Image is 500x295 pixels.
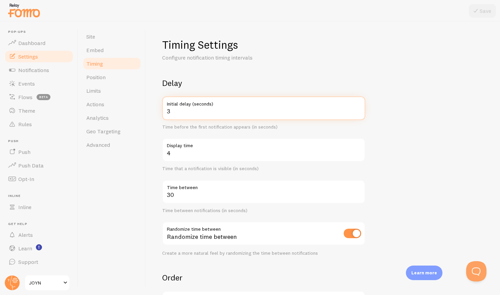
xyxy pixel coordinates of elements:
[18,231,33,238] span: Alerts
[82,124,142,138] a: Geo Targeting
[37,94,50,100] span: beta
[8,139,74,143] span: Push
[86,47,104,53] span: Embed
[162,138,365,150] label: Display time
[86,141,110,148] span: Advanced
[4,90,74,104] a: Flows beta
[162,272,365,283] h2: Order
[4,50,74,63] a: Settings
[162,250,365,256] div: Create a more natural feel by randomizing the time between notifications
[18,204,31,210] span: Inline
[24,275,70,291] a: JOYN
[82,97,142,111] a: Actions
[4,63,74,77] a: Notifications
[162,166,365,172] div: Time that a notification is visible (in seconds)
[82,30,142,43] a: Site
[18,258,38,265] span: Support
[86,74,106,81] span: Position
[18,53,38,60] span: Settings
[4,200,74,214] a: Inline
[7,2,41,19] img: fomo-relay-logo-orange.svg
[18,107,35,114] span: Theme
[466,261,486,281] iframe: Help Scout Beacon - Open
[162,96,365,108] label: Initial delay (seconds)
[18,245,32,252] span: Learn
[4,104,74,117] a: Theme
[162,54,325,62] p: Configure notification timing intervals
[162,124,365,130] div: Time before the first notification appears (in seconds)
[86,87,101,94] span: Limits
[162,78,365,88] h2: Delay
[29,279,61,287] span: JOYN
[86,101,104,108] span: Actions
[162,38,365,52] h1: Timing Settings
[18,94,32,100] span: Flows
[82,57,142,70] a: Timing
[18,67,49,73] span: Notifications
[4,172,74,186] a: Opt-In
[162,222,365,246] div: Randomize time between
[4,145,74,159] a: Push
[4,228,74,242] a: Alerts
[36,244,42,250] svg: <p>Watch New Feature Tutorials!</p>
[4,242,74,255] a: Learn
[82,111,142,124] a: Analytics
[4,159,74,172] a: Push Data
[411,270,437,276] p: Learn more
[18,40,45,46] span: Dashboard
[162,208,365,214] div: Time between notifications (in seconds)
[86,128,121,135] span: Geo Targeting
[82,43,142,57] a: Embed
[18,80,35,87] span: Events
[4,77,74,90] a: Events
[4,255,74,269] a: Support
[82,84,142,97] a: Limits
[86,33,95,40] span: Site
[82,70,142,84] a: Position
[18,162,44,169] span: Push Data
[4,36,74,50] a: Dashboard
[8,30,74,34] span: Pop-ups
[86,114,109,121] span: Analytics
[18,121,32,128] span: Rules
[162,180,365,191] label: Time between
[18,149,30,155] span: Push
[4,117,74,131] a: Rules
[82,138,142,152] a: Advanced
[18,176,34,182] span: Opt-In
[86,60,103,67] span: Timing
[8,222,74,226] span: Get Help
[8,194,74,198] span: Inline
[406,266,442,280] div: Learn more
